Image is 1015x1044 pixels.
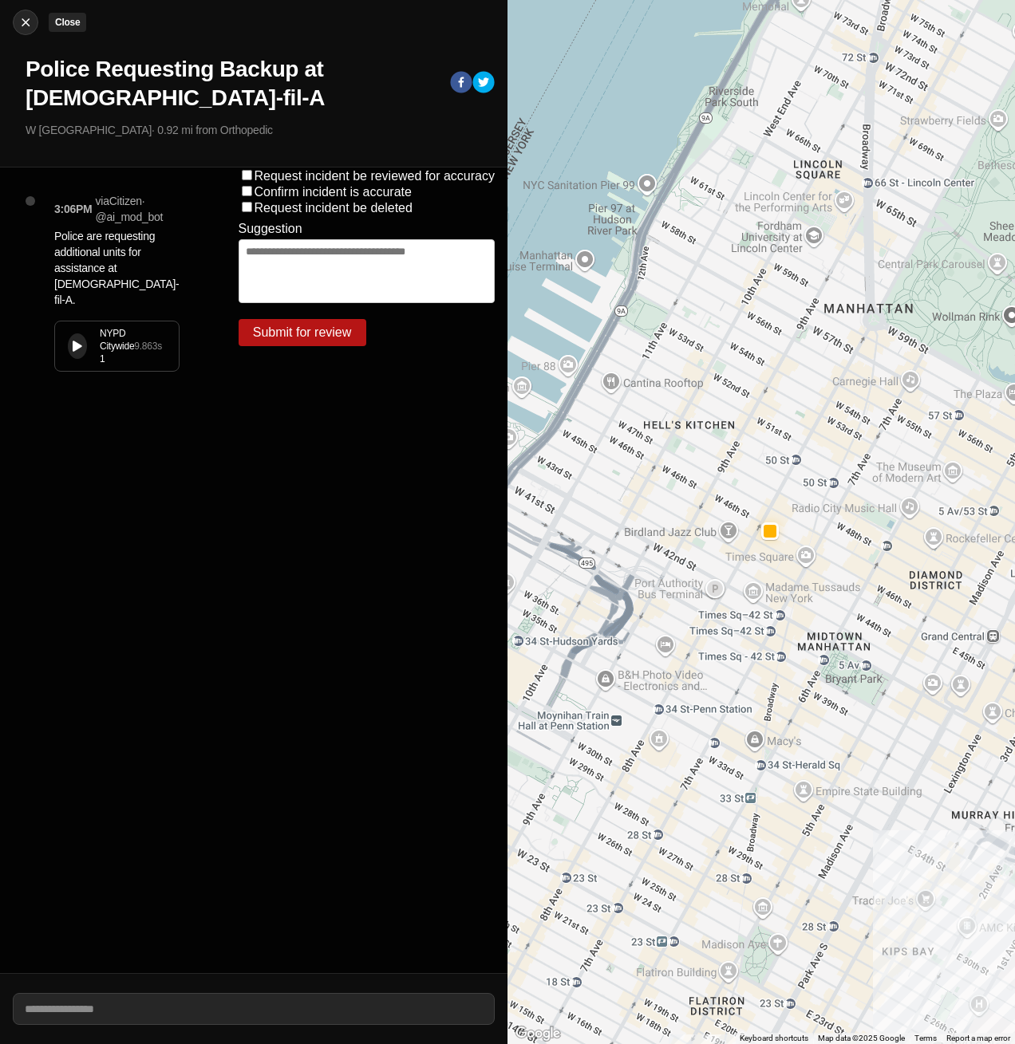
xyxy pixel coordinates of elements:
[26,122,495,138] p: W [GEOGRAPHIC_DATA] · 0.92 mi from Orthopedic
[55,17,80,28] small: Close
[100,327,134,365] div: NYPD Citywide 1
[511,1023,564,1044] a: Open this area in Google Maps (opens a new window)
[96,193,180,225] p: via Citizen · @ ai_mod_bot
[450,71,472,97] button: facebook
[740,1033,808,1044] button: Keyboard shortcuts
[914,1034,937,1042] a: Terms (opens in new tab)
[818,1034,905,1042] span: Map data ©2025 Google
[13,10,38,35] button: cancelClose
[239,319,366,346] button: Submit for review
[511,1023,564,1044] img: Google
[54,201,93,217] p: 3:06PM
[239,222,302,236] label: Suggestion
[134,340,162,353] div: 9.863 s
[18,14,34,30] img: cancel
[255,169,496,183] label: Request incident be reviewed for accuracy
[54,228,180,308] p: Police are requesting additional units for assistance at [DEMOGRAPHIC_DATA]-fil-A.
[26,55,437,112] h1: Police Requesting Backup at [DEMOGRAPHIC_DATA]-fil-A
[255,185,412,199] label: Confirm incident is accurate
[472,71,495,97] button: twitter
[255,201,413,215] label: Request incident be deleted
[946,1034,1010,1042] a: Report a map error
